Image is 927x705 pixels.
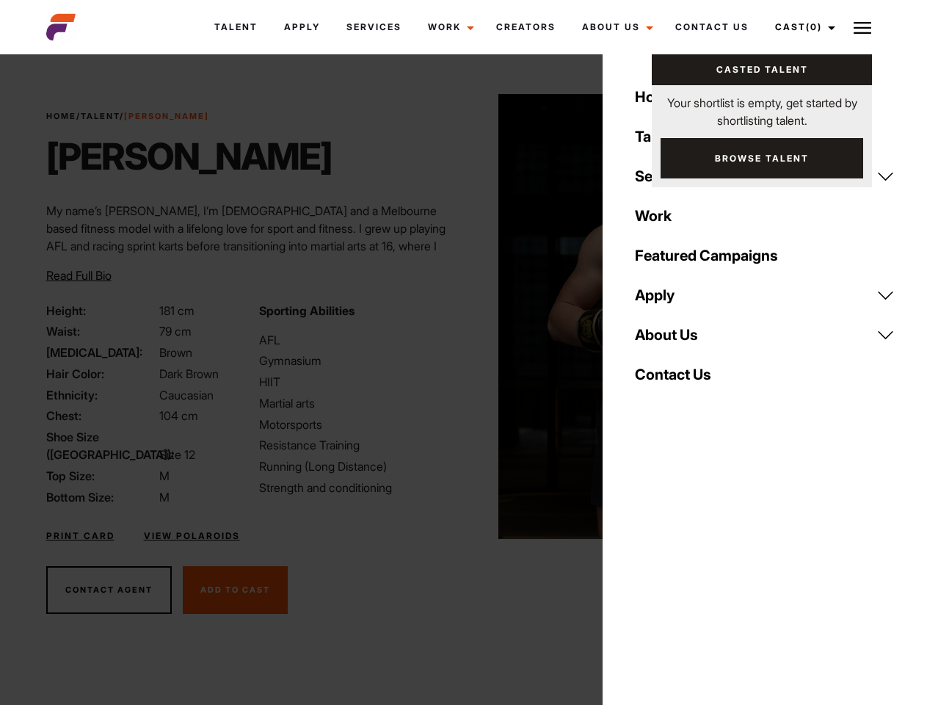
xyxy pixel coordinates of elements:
[46,566,172,615] button: Contact Agent
[762,7,844,47] a: Cast(0)
[259,416,454,433] li: Motorsports
[46,407,156,424] span: Chest:
[415,7,483,47] a: Work
[46,488,156,506] span: Bottom Size:
[259,303,355,318] strong: Sporting Abilities
[46,267,112,284] button: Read Full Bio
[854,19,871,37] img: Burger icon
[626,355,904,394] a: Contact Us
[626,315,904,355] a: About Us
[46,202,455,361] p: My name’s [PERSON_NAME], I’m [DEMOGRAPHIC_DATA] and a Melbourne based fitness model with a lifelo...
[661,138,863,178] a: Browse Talent
[183,566,288,615] button: Add To Cast
[569,7,662,47] a: About Us
[626,196,904,236] a: Work
[144,529,240,543] a: View Polaroids
[652,85,872,129] p: Your shortlist is empty, get started by shortlisting talent.
[259,331,454,349] li: AFL
[46,428,156,463] span: Shoe Size ([GEOGRAPHIC_DATA]):
[46,268,112,283] span: Read Full Bio
[259,352,454,369] li: Gymnasium
[626,236,904,275] a: Featured Campaigns
[159,388,214,402] span: Caucasian
[159,345,192,360] span: Brown
[483,7,569,47] a: Creators
[626,275,904,315] a: Apply
[46,111,76,121] a: Home
[46,344,156,361] span: [MEDICAL_DATA]:
[46,467,156,485] span: Top Size:
[81,111,120,121] a: Talent
[159,490,170,505] span: M
[626,77,904,117] a: Home
[259,458,454,475] li: Running (Long Distance)
[259,479,454,496] li: Strength and conditioning
[46,529,114,543] a: Print Card
[806,21,822,32] span: (0)
[271,7,333,47] a: Apply
[201,7,271,47] a: Talent
[46,322,156,340] span: Waist:
[159,366,219,381] span: Dark Brown
[159,303,195,318] span: 181 cm
[46,12,76,42] img: cropped-aefm-brand-fav-22-square.png
[46,110,209,123] span: / /
[200,585,270,595] span: Add To Cast
[124,111,209,121] strong: [PERSON_NAME]
[259,436,454,454] li: Resistance Training
[259,394,454,412] li: Martial arts
[159,469,170,483] span: M
[159,408,198,423] span: 104 cm
[46,386,156,404] span: Ethnicity:
[159,324,192,339] span: 79 cm
[46,134,332,178] h1: [PERSON_NAME]
[46,302,156,319] span: Height:
[159,447,195,462] span: Size 12
[652,54,872,85] a: Casted Talent
[626,156,904,196] a: Services
[662,7,762,47] a: Contact Us
[46,365,156,383] span: Hair Color:
[626,117,904,156] a: Talent
[259,373,454,391] li: HIIT
[333,7,415,47] a: Services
